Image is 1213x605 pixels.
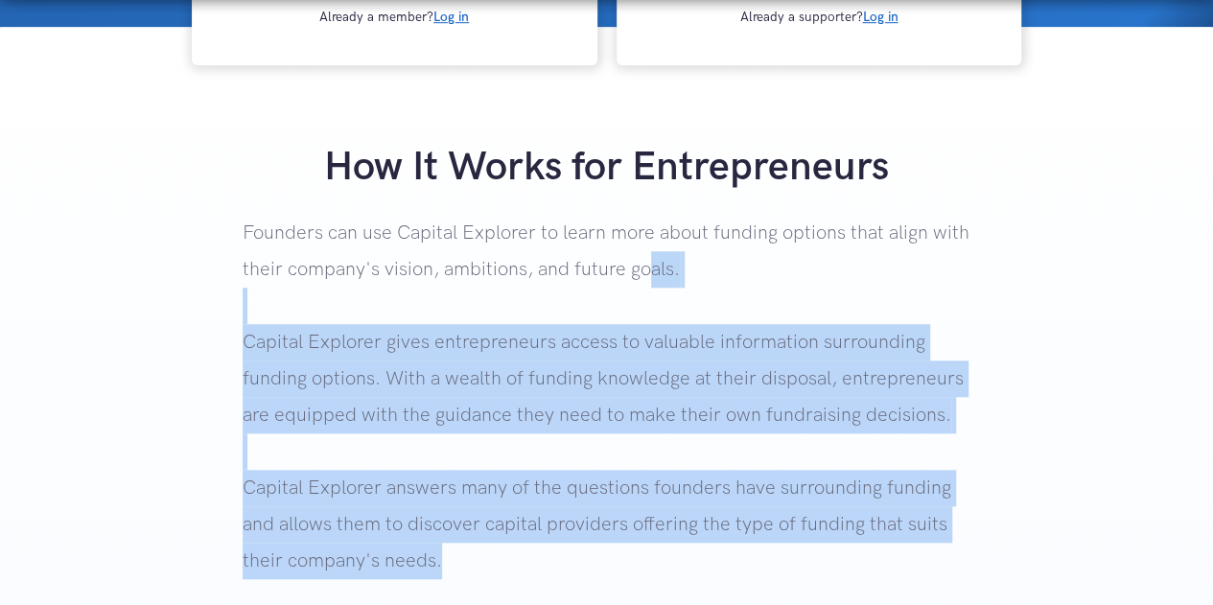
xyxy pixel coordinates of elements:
strong: How It Works for Entrepreneurs [324,143,889,192]
div: Already a member? [201,8,588,27]
a: Log in [433,9,469,25]
a: Log in [862,9,898,25]
div: Already a supporter? [626,8,1013,27]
